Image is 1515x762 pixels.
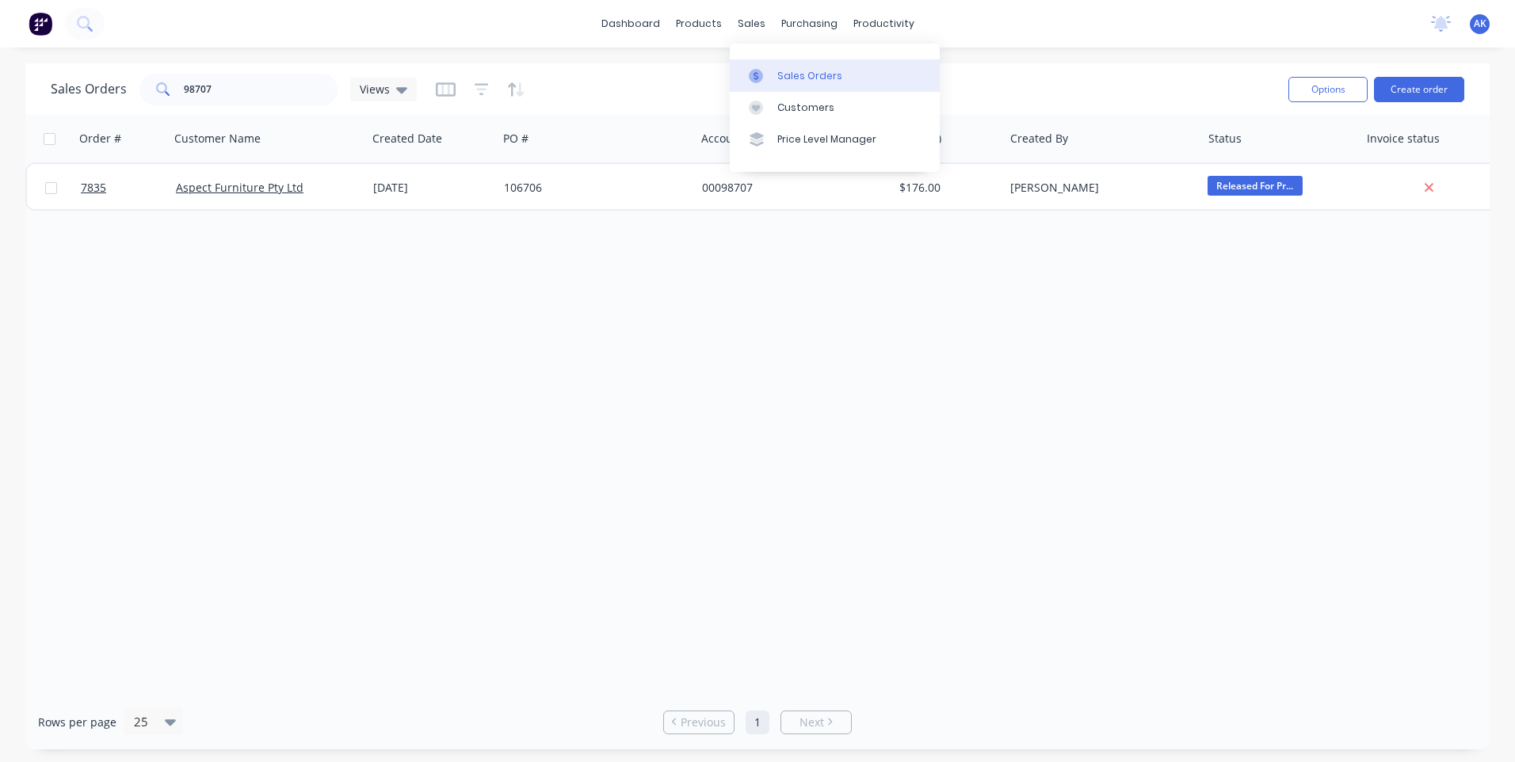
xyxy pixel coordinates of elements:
span: AK [1474,17,1486,31]
input: Search... [184,74,338,105]
span: Views [360,81,390,97]
div: Customers [777,101,834,115]
div: [DATE] [373,180,491,196]
a: Price Level Manager [730,124,940,155]
div: 106706 [504,180,680,196]
span: Released For Pr... [1208,176,1303,196]
div: 00098707 [702,180,878,196]
div: Price Level Manager [777,132,876,147]
div: [PERSON_NAME] [1010,180,1186,196]
div: Customer Name [174,131,261,147]
span: 7835 [81,180,106,196]
img: Factory [29,12,52,36]
span: Previous [681,714,726,730]
div: Accounting Order # [701,131,806,147]
ul: Pagination [657,711,858,734]
div: productivity [845,12,922,36]
div: Created Date [372,131,442,147]
div: Status [1208,131,1242,147]
span: Rows per page [38,714,116,730]
div: Invoice status [1367,131,1440,147]
div: $176.00 [899,180,992,196]
div: PO # [503,131,529,147]
a: 7835 [81,164,176,211]
a: Next page [781,714,851,730]
a: Customers [730,92,940,124]
a: Page 1 is your current page [746,711,769,734]
div: sales [730,12,773,36]
div: products [668,12,730,36]
button: Options [1288,77,1368,102]
a: Sales Orders [730,59,940,91]
a: Previous page [664,714,734,730]
span: Next [799,714,824,730]
div: Order # [79,131,121,147]
div: purchasing [773,12,845,36]
h1: Sales Orders [51,82,127,97]
button: Create order [1374,77,1464,102]
div: Sales Orders [777,69,842,83]
div: Created By [1010,131,1068,147]
a: dashboard [593,12,668,36]
a: Aspect Furniture Pty Ltd [176,180,303,195]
